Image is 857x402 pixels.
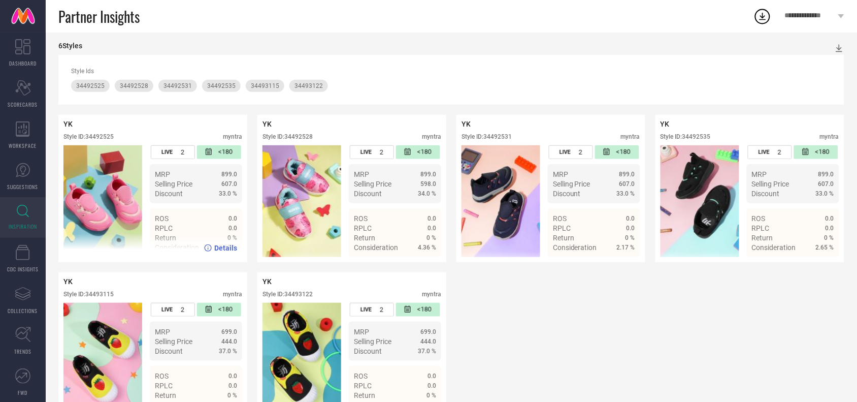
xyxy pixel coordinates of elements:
[221,180,237,188] span: 607.0
[350,145,394,159] div: Number of days the style has been live on the platform
[262,291,313,298] div: Style ID: 34493122
[752,190,780,198] span: Discount
[801,262,834,270] a: Details
[120,82,148,89] span: 34492528
[816,244,834,251] span: 2.65 %
[223,291,242,298] div: myntra
[619,171,635,178] span: 899.0
[155,347,183,355] span: Discount
[794,145,838,159] div: Number of days since the style was first listed on the platform
[8,307,38,315] span: COLLECTIONS
[815,148,830,157] span: <180
[161,306,173,313] span: LIVE
[354,347,382,355] span: Discount
[228,215,237,222] span: 0.0
[595,145,639,159] div: Number of days since the style was first listed on the platform
[350,303,394,317] div: Number of days the style has been live on the platform
[8,183,39,191] span: SUGGESTIONS
[420,180,436,188] span: 598.0
[748,145,792,159] div: Number of days the style has been live on the platform
[553,243,597,252] span: Consideration
[354,190,382,198] span: Discount
[197,145,241,159] div: Number of days since the style was first listed on the platform
[9,142,37,149] span: WORKSPACE
[161,149,173,156] span: LIVE
[71,68,832,75] div: Style Ids
[9,223,37,230] span: INSPIRATION
[204,244,237,252] a: Details
[58,42,82,50] div: 6 Styles
[197,303,241,317] div: Number of days since the style was first listed on the platform
[427,382,436,389] span: 0.0
[427,373,436,380] span: 0.0
[354,214,368,223] span: ROS
[221,171,237,178] span: 899.0
[207,82,236,89] span: 34492535
[251,82,279,89] span: 34493115
[163,82,192,89] span: 34492531
[181,306,184,314] span: 2
[627,225,635,232] span: 0.0
[228,382,237,389] span: 0.0
[63,133,114,140] div: Style ID: 34492525
[752,180,789,188] span: Selling Price
[616,148,631,157] span: <180
[155,214,169,223] span: ROS
[752,170,767,178] span: MRP
[553,234,574,242] span: Return
[262,145,341,257] div: Click to view image
[549,145,593,159] div: Number of days the style has been live on the platform
[418,348,436,355] span: 37.0 %
[223,133,242,140] div: myntra
[422,291,441,298] div: myntra
[426,392,436,399] span: 0 %
[151,303,195,317] div: Number of days the style has been live on the platform
[462,120,471,128] span: YK
[8,101,38,108] span: SCORECARDS
[752,224,770,232] span: RPLC
[63,120,73,128] span: YK
[420,328,436,335] span: 699.0
[752,214,766,223] span: ROS
[752,234,773,242] span: Return
[380,306,383,314] span: 2
[396,303,440,317] div: Number of days since the style was first listed on the platform
[262,120,272,128] span: YK
[218,148,233,157] span: <180
[354,391,375,399] span: Return
[417,305,432,314] span: <180
[227,392,237,399] span: 0 %
[462,145,540,257] div: Click to view image
[63,277,73,286] span: YK
[76,82,105,89] span: 34492525
[354,328,369,336] span: MRP
[58,6,140,27] span: Partner Insights
[661,120,670,128] span: YK
[619,180,635,188] span: 607.0
[617,190,635,197] span: 33.0 %
[221,338,237,345] span: 444.0
[826,225,834,232] span: 0.0
[354,382,372,390] span: RPLC
[151,145,195,159] div: Number of days the style has been live on the platform
[759,149,770,156] span: LIVE
[778,148,781,156] span: 2
[360,149,372,156] span: LIVE
[826,215,834,222] span: 0.0
[155,170,170,178] span: MRP
[661,145,739,257] div: Click to view image
[155,328,170,336] span: MRP
[214,244,237,252] span: Details
[380,148,383,156] span: 2
[661,145,739,257] img: Style preview image
[262,145,341,257] img: Style preview image
[63,291,114,298] div: Style ID: 34493115
[262,133,313,140] div: Style ID: 34492528
[661,133,711,140] div: Style ID: 34492535
[354,234,375,242] span: Return
[14,348,31,355] span: TRENDS
[621,133,640,140] div: myntra
[420,171,436,178] span: 899.0
[181,148,184,156] span: 2
[155,391,176,399] span: Return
